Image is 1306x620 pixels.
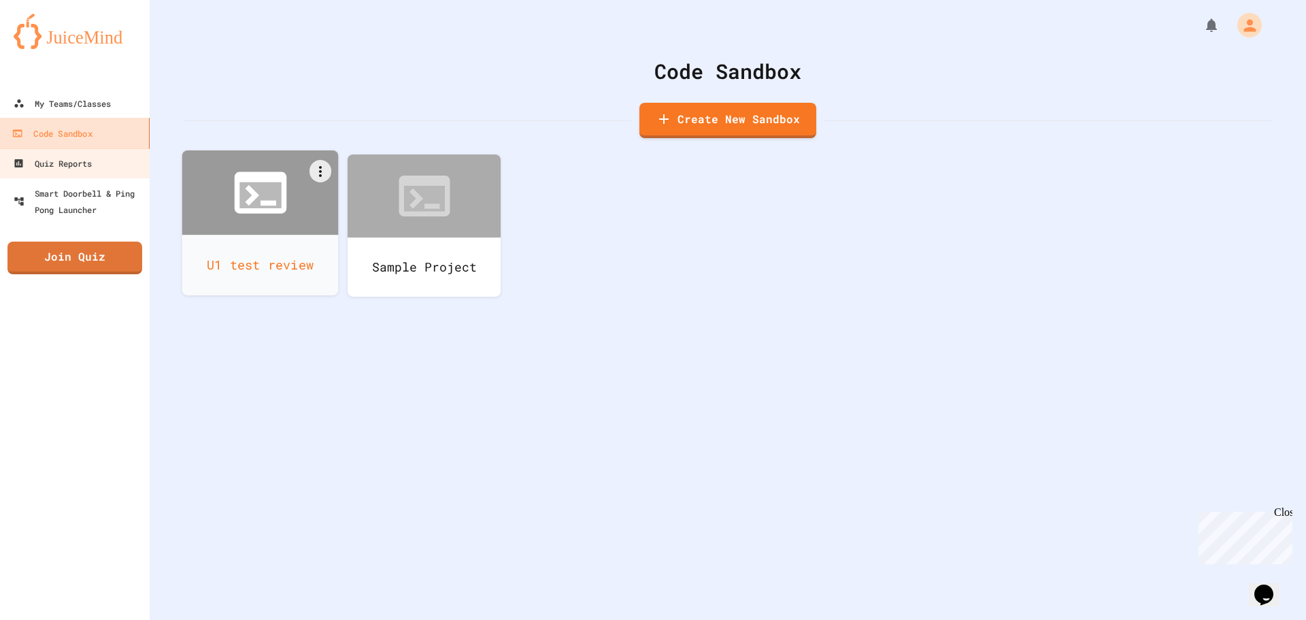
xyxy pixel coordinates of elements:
[182,235,339,295] div: U1 test review
[639,103,816,138] a: Create New Sandbox
[182,150,339,295] a: U1 test review
[348,238,501,297] div: Sample Project
[348,154,501,297] a: Sample Project
[13,155,92,172] div: Quiz Reports
[1178,14,1223,37] div: My Notifications
[7,242,142,274] a: Join Quiz
[14,185,144,218] div: Smart Doorbell & Ping Pong Launcher
[1223,10,1265,41] div: My Account
[5,5,94,86] div: Chat with us now!Close
[1193,506,1292,564] iframe: chat widget
[14,95,111,112] div: My Teams/Classes
[14,14,136,49] img: logo-orange.svg
[12,125,92,142] div: Code Sandbox
[1249,566,1292,606] iframe: chat widget
[184,56,1272,86] div: Code Sandbox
